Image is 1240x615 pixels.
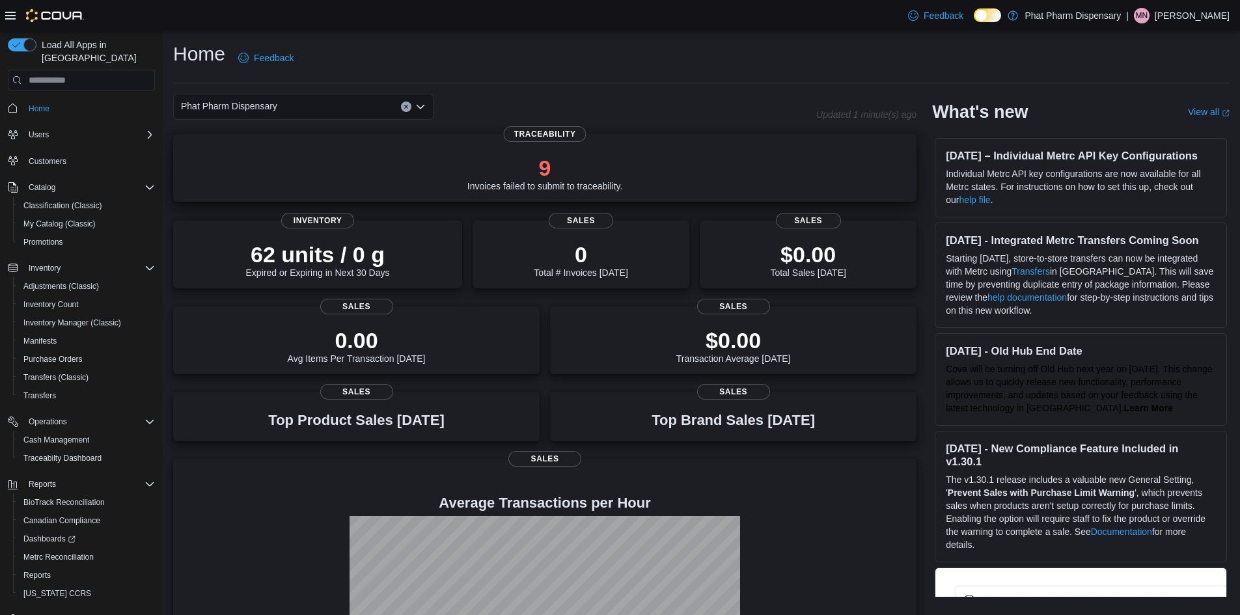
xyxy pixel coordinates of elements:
span: Users [29,130,49,140]
span: Users [23,127,155,143]
span: Metrc Reconciliation [23,552,94,562]
a: View allExternal link [1188,107,1230,117]
h1: Home [173,41,225,67]
span: Catalog [23,180,155,195]
a: Transfers [1012,266,1050,277]
span: Traceabilty Dashboard [18,450,155,466]
span: Dashboards [23,534,76,544]
span: Cova will be turning off Old Hub next year on [DATE]. This change allows us to quickly release ne... [946,364,1212,413]
span: Transfers [23,390,56,401]
span: My Catalog (Classic) [18,216,155,232]
button: Promotions [13,233,160,251]
h3: Top Brand Sales [DATE] [652,413,815,428]
span: Feedback [254,51,294,64]
span: Operations [23,414,155,430]
button: [US_STATE] CCRS [13,584,160,603]
button: Catalog [23,180,61,195]
div: Avg Items Per Transaction [DATE] [288,327,426,364]
span: Sales [320,384,393,400]
a: Canadian Compliance [18,513,105,528]
span: Cash Management [23,435,89,445]
span: Cash Management [18,432,155,448]
strong: Prevent Sales with Purchase Limit Warning [948,487,1135,498]
span: Catalog [29,182,55,193]
span: Sales [549,213,614,228]
h2: What's new [932,102,1028,122]
span: [US_STATE] CCRS [23,588,91,599]
input: Dark Mode [974,8,1001,22]
a: Learn More [1124,403,1173,413]
span: Reports [18,567,155,583]
p: Starting [DATE], store-to-store transfers can now be integrated with Metrc using in [GEOGRAPHIC_D... [946,252,1216,317]
span: Inventory [29,263,61,273]
button: Users [3,126,160,144]
button: BioTrack Reconciliation [13,493,160,512]
a: Adjustments (Classic) [18,279,104,294]
span: Adjustments (Classic) [23,281,99,292]
span: Adjustments (Classic) [18,279,155,294]
button: Reports [3,475,160,493]
span: My Catalog (Classic) [23,219,96,229]
span: Reports [23,476,155,492]
span: Sales [776,213,841,228]
span: Inventory Count [18,297,155,312]
span: Transfers (Classic) [23,372,89,383]
p: $0.00 [676,327,791,353]
span: Inventory Count [23,299,79,310]
span: Home [29,103,49,114]
button: Adjustments (Classic) [13,277,160,295]
span: Manifests [18,333,155,349]
button: Operations [3,413,160,431]
div: Total # Invoices [DATE] [534,241,627,278]
p: Phat Pharm Dispensary [1025,8,1121,23]
span: Dark Mode [974,22,974,23]
span: Reports [29,479,56,489]
span: Reports [23,570,51,581]
button: Reports [23,476,61,492]
a: Inventory Manager (Classic) [18,315,126,331]
p: Updated 1 minute(s) ago [816,109,916,120]
span: MN [1136,8,1148,23]
p: | [1126,8,1129,23]
p: [PERSON_NAME] [1155,8,1230,23]
img: Cova [26,9,84,22]
button: Home [3,98,160,117]
button: Catalog [3,178,160,197]
span: Canadian Compliance [23,515,100,526]
a: Customers [23,154,72,169]
a: Dashboards [13,530,160,548]
button: Canadian Compliance [13,512,160,530]
a: [US_STATE] CCRS [18,586,96,601]
a: Reports [18,567,56,583]
a: Manifests [18,333,62,349]
span: Promotions [23,237,63,247]
button: Customers [3,152,160,171]
span: Purchase Orders [18,351,155,367]
p: 0.00 [288,327,426,353]
button: Manifests [13,332,160,350]
button: Cash Management [13,431,160,449]
div: Invoices failed to submit to traceability. [467,155,623,191]
button: Transfers [13,387,160,405]
a: Documentation [1091,526,1152,537]
svg: External link [1222,109,1230,117]
a: Metrc Reconciliation [18,549,99,565]
p: 62 units / 0 g [246,241,390,267]
span: Traceability [504,126,586,142]
span: Customers [29,156,66,167]
h3: [DATE] - Integrated Metrc Transfers Coming Soon [946,234,1216,247]
h4: Average Transactions per Hour [184,495,906,511]
div: Expired or Expiring in Next 30 Days [246,241,390,278]
p: The v1.30.1 release includes a valuable new General Setting, ' ', which prevents sales when produ... [946,473,1216,551]
p: Individual Metrc API key configurations are now available for all Metrc states. For instructions ... [946,167,1216,206]
a: BioTrack Reconciliation [18,495,110,510]
span: Inventory [281,213,354,228]
p: $0.00 [770,241,846,267]
button: Clear input [401,102,411,112]
a: Traceabilty Dashboard [18,450,107,466]
span: Load All Apps in [GEOGRAPHIC_DATA] [36,38,155,64]
a: help documentation [987,292,1067,303]
span: Phat Pharm Dispensary [181,98,277,114]
button: Metrc Reconciliation [13,548,160,566]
